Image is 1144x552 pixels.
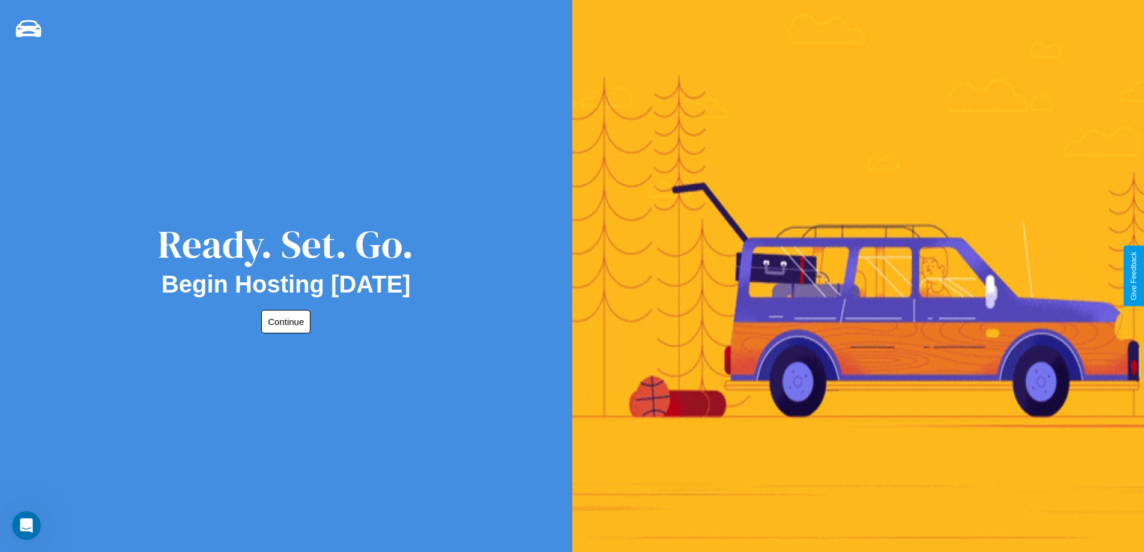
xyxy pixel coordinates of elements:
h2: Begin Hosting [DATE] [162,271,411,298]
button: Continue [261,310,310,333]
div: Give Feedback [1130,252,1138,300]
iframe: Intercom live chat [12,511,41,540]
div: Ready. Set. Go. [158,217,414,271]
